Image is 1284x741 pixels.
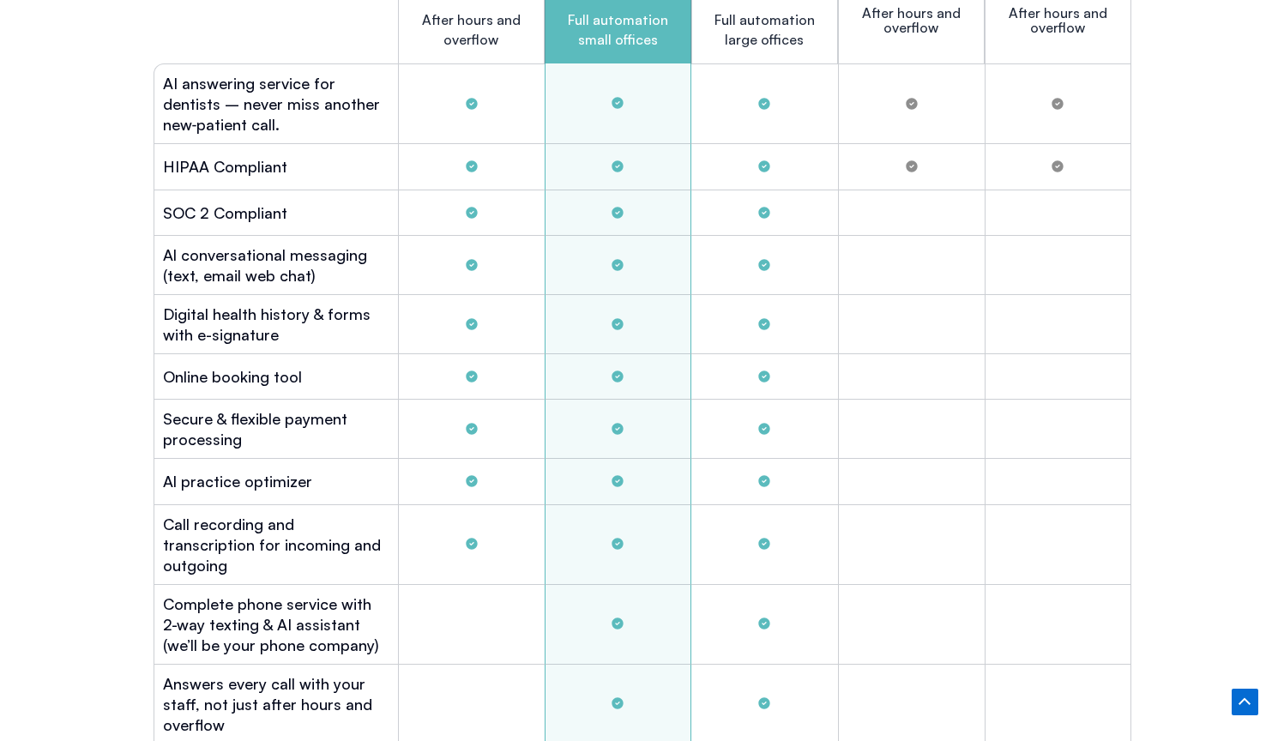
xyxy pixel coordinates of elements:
p: After hours and overflow [413,10,530,50]
h2: Al practice optimizer [163,471,312,491]
h2: SOC 2 Compliant [163,202,287,223]
p: Full automation small offices [559,10,677,50]
h2: Answers every call with your staff, not just after hours and overflow [163,673,389,735]
h2: HIPAA Compliant [163,156,287,177]
h2: Secure & flexible payment processing [163,408,389,449]
p: After hours and overflow [853,6,970,35]
h2: Complete phone service with 2-way texting & AI assistant (we’ll be your phone company) [163,593,389,655]
h2: Al conversational messaging (text, email web chat) [163,244,389,286]
p: After hours and overflow [999,6,1117,35]
h2: Call recording and transcription for incoming and outgoing [163,514,389,575]
p: Full automation large offices [714,10,815,50]
h2: Online booking tool [163,366,302,387]
h2: Digital health history & forms with e-signature [163,304,389,345]
h2: AI answering service for dentists – never miss another new‑patient call. [163,73,389,135]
